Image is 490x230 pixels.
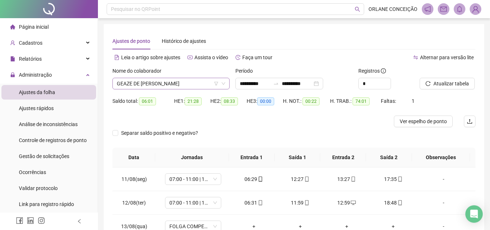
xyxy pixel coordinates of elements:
div: 17:35 [376,175,411,183]
span: facebook [16,217,23,224]
span: 11/08(seg) [122,176,147,182]
div: Saldo total: [112,97,174,105]
label: Nome do colaborador [112,67,166,75]
span: Validar protocolo [19,185,58,191]
span: Cadastros [19,40,42,46]
span: mobile [257,177,263,182]
span: Controle de registros de ponto [19,137,87,143]
span: Página inicial [19,24,49,30]
span: lock [10,72,15,77]
span: Ajustes rápidos [19,105,54,111]
span: mobile [304,177,309,182]
span: file [10,56,15,61]
span: Ajustes de ponto [112,38,150,44]
span: GEAZE DE JESUS SANTOS [117,78,225,89]
span: mobile [397,200,403,205]
span: 06:01 [139,97,156,105]
div: 06:29 [236,175,271,183]
span: swap [413,55,418,60]
div: HE 1: [174,97,210,105]
span: Faltas: [381,98,397,104]
span: mobile [257,200,263,205]
span: file-text [114,55,119,60]
span: 07:00 - 11:00 | 12:00 - 16:00 [169,174,217,185]
span: Observações [418,153,464,161]
th: Saída 1 [275,148,320,168]
div: H. TRAB.: [330,97,381,105]
span: mail [440,6,447,12]
span: search [355,7,360,12]
span: Leia o artigo sobre ajustes [121,55,180,60]
span: info-circle [381,68,386,73]
th: Observações [412,148,470,168]
th: Entrada 2 [320,148,366,168]
span: mobile [350,177,356,182]
div: - [422,175,465,183]
div: HE 2: [210,97,247,105]
span: mobile [304,200,309,205]
button: Atualizar tabela [420,78,475,89]
span: Ajustes da folha [19,89,55,95]
span: Registros [358,67,386,75]
span: instagram [38,217,45,224]
span: Assista o vídeo [194,55,228,60]
span: 12/08(ter) [122,200,146,206]
span: Separar saldo positivo e negativo? [118,129,201,137]
span: swap-right [273,81,279,86]
th: Entrada 1 [229,148,275,168]
th: Saída 2 [366,148,412,168]
span: 13/08(qua) [121,223,147,229]
div: 18:48 [376,199,411,207]
div: H. NOT.: [283,97,330,105]
span: mobile [397,177,403,182]
span: upload [467,118,473,124]
button: Ver espelho de ponto [394,116,453,127]
span: notification [424,6,431,12]
span: Link para registro rápido [19,201,74,207]
span: Relatórios [19,56,42,62]
span: to [273,81,279,86]
span: reload [425,81,431,86]
span: down [221,81,226,86]
span: Ocorrências [19,169,46,175]
span: 00:22 [302,97,320,105]
span: Histórico de ajustes [162,38,206,44]
span: linkedin [27,217,34,224]
div: 12:59 [329,199,364,207]
label: Período [235,67,258,75]
div: 06:31 [236,199,271,207]
span: Ver espelho de ponto [400,117,447,125]
span: user-add [10,40,15,45]
span: filter [214,81,218,86]
div: 13:27 [329,175,364,183]
span: Análise de inconsistências [19,121,78,127]
img: 93164 [470,4,481,15]
span: history [235,55,240,60]
span: 07:00 - 11:00 | 12:00 - 16:00 [169,197,217,208]
span: Gestão de solicitações [19,153,69,159]
span: Faça um tour [242,55,272,60]
span: 74:01 [353,97,370,105]
div: 11:59 [283,199,318,207]
div: Open Intercom Messenger [465,205,483,223]
th: Jornadas [155,148,229,168]
span: desktop [350,200,356,205]
span: bell [456,6,463,12]
span: ORLANE CONCEIÇÃO [368,5,417,13]
span: 00:00 [257,97,274,105]
span: 1 [412,98,415,104]
span: Administração [19,72,52,78]
div: 12:27 [283,175,318,183]
span: home [10,24,15,29]
span: Alternar para versão lite [420,55,474,60]
th: Data [112,148,155,168]
span: left [77,219,82,224]
span: youtube [188,55,193,60]
span: Atualizar tabela [433,80,469,88]
span: 08:33 [221,97,238,105]
span: 21:28 [185,97,202,105]
div: HE 3: [247,97,283,105]
div: - [422,199,465,207]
